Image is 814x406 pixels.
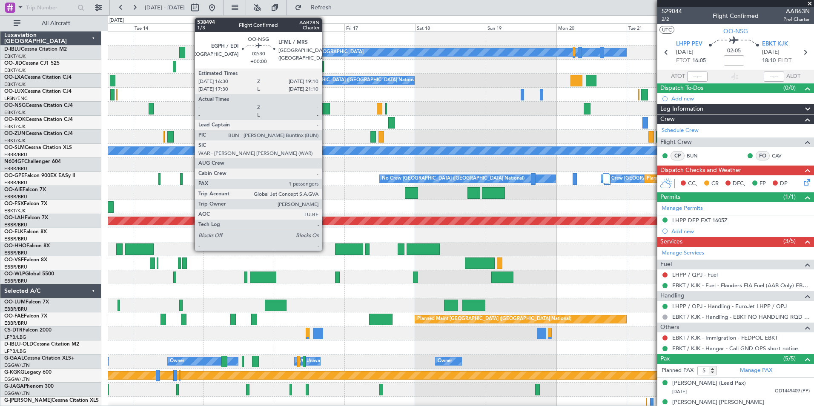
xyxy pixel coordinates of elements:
span: GD1449409 (PP) [775,388,810,395]
a: OO-JIDCessna CJ1 525 [4,61,60,66]
a: EBKT/KJK [4,67,26,74]
span: EBKT KJK [762,40,788,49]
span: G-JAGA [4,384,24,389]
div: No Crew [GEOGRAPHIC_DATA] ([GEOGRAPHIC_DATA] National) [276,74,418,87]
span: DFC, [733,180,745,188]
div: Add new [671,228,810,235]
label: Planned PAX [662,366,694,375]
span: 529044 [662,7,682,16]
span: Handling [660,291,685,301]
span: ATOT [671,72,685,81]
a: LFSN/ENC [4,95,28,102]
span: OO-JID [4,61,22,66]
span: 02:05 [727,47,741,55]
span: OO-LUX [4,89,24,94]
a: EBBR/BRU [4,152,27,158]
span: 16:05 [692,57,706,65]
div: No Crew Kortrijk-[GEOGRAPHIC_DATA] [276,46,364,59]
div: Sun 19 [486,23,556,31]
a: EBBR/BRU [4,250,27,256]
span: [DATE] [672,389,687,395]
div: Owner [170,355,184,368]
a: EBBR/BRU [4,222,27,228]
a: Manage Permits [662,204,703,213]
span: ALDT [786,72,800,81]
span: [DATE] [762,48,780,57]
a: OO-LUXCessna Citation CJ4 [4,89,72,94]
a: EBBR/BRU [4,278,27,284]
span: OO-WLP [4,272,25,277]
a: OO-ROKCessna Citation CJ4 [4,117,73,122]
span: OO-HHO [4,243,26,249]
div: CP [671,151,685,160]
span: CS-DTR [4,328,23,333]
span: Others [660,323,679,332]
input: --:-- [687,71,708,82]
span: Leg Information [660,104,703,114]
a: EBBR/BRU [4,166,27,172]
a: Manage PAX [740,366,772,375]
span: Dispatch To-Dos [660,83,703,93]
div: Fri 17 [344,23,415,31]
a: EGGW/LTN [4,376,30,383]
a: OO-ELKFalcon 8X [4,229,47,234]
a: LFPB/LBG [4,334,26,340]
a: EBBR/BRU [4,264,27,270]
a: OO-SLMCessna Citation XLS [4,145,72,150]
a: N604GFChallenger 604 [4,159,61,164]
span: (0/0) [783,83,796,92]
a: EBKT / KJK - Hangar - Call GND OPS short notice [672,345,798,352]
span: OO-VSF [4,257,24,263]
span: DP [780,180,788,188]
span: FP [760,180,766,188]
span: OO-LAH [4,215,25,220]
span: AAB63N [783,7,810,16]
a: EBKT/KJK [4,137,26,144]
span: OO-ZUN [4,131,26,136]
span: OO-ROK [4,117,26,122]
a: EBBR/BRU [4,180,27,186]
span: OO-NSG [4,103,26,108]
a: OO-ZUNCessna Citation CJ4 [4,131,73,136]
a: EBKT/KJK [4,208,26,214]
a: OO-LAHFalcon 7X [4,215,48,220]
span: Flight Crew [660,137,692,147]
span: G-[PERSON_NAME] [4,398,52,403]
a: Schedule Crew [662,126,699,135]
div: Flight Confirmed [713,11,759,20]
div: [PERSON_NAME] (Lead Pax) [672,379,746,388]
span: OO-NSG [723,27,748,36]
span: Pax [660,354,670,364]
a: EBKT / KJK - Immigration - FEDPOL EBKT [672,334,778,341]
a: OO-LXACessna Citation CJ4 [4,75,72,80]
div: Add new [671,95,810,102]
a: EBKT / KJK - Fuel - Flanders FIA Fuel (AAB Only) EBKT / KJK [672,282,810,289]
span: CC, [688,180,697,188]
div: Tue 21 [627,23,697,31]
span: Refresh [304,5,339,11]
div: Wed 15 [203,23,274,31]
a: CS-DTRFalcon 2000 [4,328,52,333]
span: (3/5) [783,237,796,246]
span: (1/1) [783,192,796,201]
a: G-KGKGLegacy 600 [4,370,52,375]
span: ETOT [676,57,690,65]
div: Tue 14 [133,23,203,31]
span: Permits [660,192,680,202]
a: OO-HHOFalcon 8X [4,243,50,249]
span: [DATE] [676,48,694,57]
span: Fuel [660,260,672,269]
span: Dispatch Checks and Weather [660,166,741,175]
a: EBKT/KJK [4,109,26,116]
span: OO-LXA [4,75,24,80]
div: Sat 18 [415,23,486,31]
span: All Aircraft [22,20,90,26]
span: Crew [660,114,675,124]
a: EBKT / KJK - Handling - EBKT NO HANDLING RQD FOR CJ [672,313,810,320]
span: G-GAAL [4,356,24,361]
a: EBBR/BRU [4,236,27,242]
span: OO-ELK [4,229,23,234]
a: OO-GPEFalcon 900EX EASy II [4,173,75,178]
a: OO-FSXFalcon 7X [4,201,47,206]
a: LHPP / QPJ - Fuel [672,271,718,278]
